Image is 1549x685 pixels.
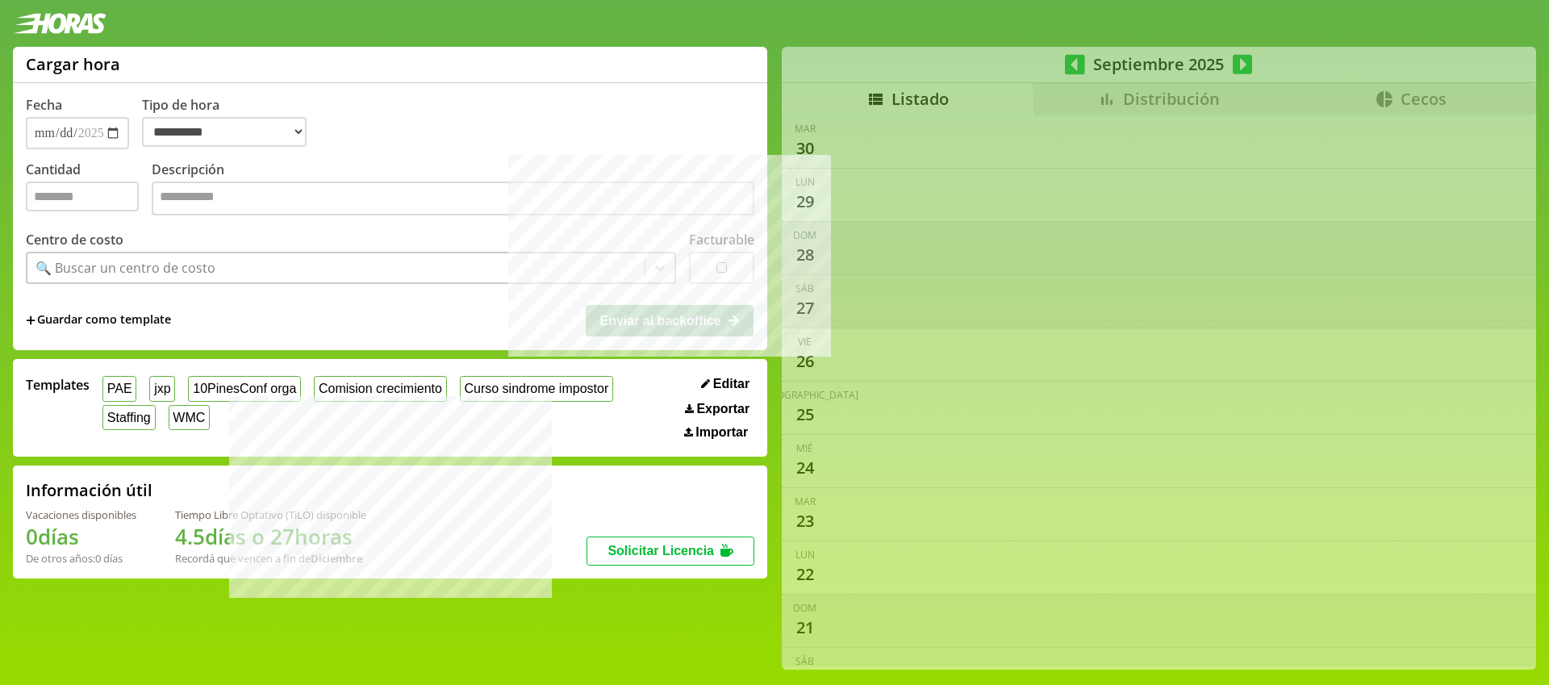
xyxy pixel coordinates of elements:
[188,376,301,401] button: 10PinesConf orga
[26,551,136,566] div: De otros años: 0 días
[142,117,307,147] select: Tipo de hora
[175,507,366,522] div: Tiempo Libre Optativo (TiLO) disponible
[152,182,754,215] textarea: Descripción
[680,401,754,417] button: Exportar
[26,231,123,249] label: Centro de costo
[142,96,319,149] label: Tipo de hora
[149,376,175,401] button: jxp
[13,13,106,34] img: logotipo
[696,402,749,416] span: Exportar
[26,507,136,522] div: Vacaciones disponibles
[26,479,152,501] h2: Información útil
[460,376,613,401] button: Curso sindrome impostor
[26,53,120,75] h1: Cargar hora
[26,161,152,219] label: Cantidad
[152,161,754,219] label: Descripción
[35,259,215,277] div: 🔍 Buscar un centro de costo
[26,522,136,551] h1: 0 días
[587,537,754,566] button: Solicitar Licencia
[26,376,90,394] span: Templates
[713,377,749,391] span: Editar
[175,522,366,551] h1: 4.5 días o 27 horas
[175,551,366,566] div: Recordá que vencen a fin de
[26,311,171,329] span: +Guardar como template
[26,182,139,211] input: Cantidad
[102,405,156,430] button: Staffing
[695,425,748,440] span: Importar
[696,376,754,392] button: Editar
[314,376,447,401] button: Comision crecimiento
[689,231,754,249] label: Facturable
[169,405,211,430] button: WMC
[26,96,62,114] label: Fecha
[26,311,35,329] span: +
[311,551,362,566] b: Diciembre
[102,376,136,401] button: PAE
[607,544,714,558] span: Solicitar Licencia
